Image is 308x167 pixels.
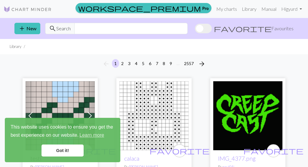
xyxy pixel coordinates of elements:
a: Library [239,3,259,15]
nav: Page navigation [100,59,208,69]
img: testi [26,81,95,150]
span: arrow_forward [198,60,205,68]
span: This website uses cookies to ensure you get the best experience on our website. [11,124,115,140]
div: cookieconsent [5,118,120,162]
button: favourite [173,144,186,157]
span: favorite [149,146,210,155]
a: Higyurd [279,3,304,15]
a: Manual [259,3,279,15]
span: search [49,24,56,33]
button: 7 [153,59,161,68]
span: workspace_premium [78,4,201,12]
i: Next [198,60,205,67]
li: Library [10,44,21,49]
img: calaca [119,81,189,150]
span: Search [56,25,71,32]
i: favourite [243,145,303,157]
img: IMG_4377.png [213,81,282,150]
button: favourite [267,144,280,157]
a: IMG_4377.png [218,155,256,162]
a: calaca [124,155,139,162]
span: Favourites [271,25,294,32]
span: favorite [214,24,272,33]
button: Next [196,59,208,69]
button: 5 [140,59,147,68]
button: 3 [126,59,133,68]
button: New [14,23,40,34]
label: Show favourites [195,23,294,34]
a: dismiss cookie message [42,145,84,157]
span: favorite [243,146,303,155]
a: learn more about cookies [79,131,105,140]
a: calaca [119,112,189,118]
i: favourite [149,145,210,157]
button: 2557 [182,59,196,68]
button: 2 [119,59,126,68]
button: 6 [146,59,154,68]
a: IMG_4377.png [213,112,282,118]
button: 9 [167,59,174,68]
a: Pro [75,3,211,13]
button: 1 [112,59,119,68]
button: 8 [160,59,168,68]
a: testi [26,112,95,118]
img: Logo [4,6,52,13]
span: add [18,24,26,33]
a: My charts [214,3,239,15]
button: 4 [133,59,140,68]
